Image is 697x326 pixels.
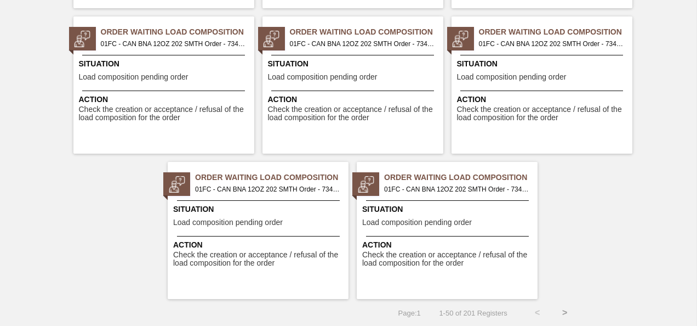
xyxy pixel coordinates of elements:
[173,239,346,251] span: Action
[362,251,535,268] span: Check the creation or acceptance / refusal of the load composition for the order
[268,58,441,70] span: Situation
[362,204,535,215] span: Situation
[362,239,535,251] span: Action
[195,183,340,195] span: 01FC - CAN BNA 12OZ 202 SMTH Order - 734257
[290,26,443,38] span: Order Waiting Load Composition
[398,309,421,317] span: Page : 1
[268,73,378,81] span: Load composition pending order
[268,105,441,122] span: Check the creation or acceptance / refusal of the load composition for the order
[173,251,346,268] span: Check the creation or acceptance / refusal of the load composition for the order
[384,183,529,195] span: 01FC - CAN BNA 12OZ 202 SMTH Order - 734258
[101,26,254,38] span: Order Waiting Load Composition
[173,204,346,215] span: Situation
[173,218,283,227] span: Load composition pending order
[290,38,435,50] span: 01FC - CAN BNA 12OZ 202 SMTH Order - 734255
[479,38,624,50] span: 01FC - CAN BNA 12OZ 202 SMTH Order - 734256
[358,176,374,193] img: status
[263,31,279,47] img: status
[74,31,90,47] img: status
[457,58,630,70] span: Situation
[437,309,507,317] span: 1 - 50 of 201 Registers
[452,31,469,47] img: status
[457,73,567,81] span: Load composition pending order
[79,94,252,105] span: Action
[169,176,185,193] img: status
[362,218,472,227] span: Load composition pending order
[457,105,630,122] span: Check the creation or acceptance / refusal of the load composition for the order
[79,58,252,70] span: Situation
[79,105,252,122] span: Check the creation or acceptance / refusal of the load composition for the order
[479,26,632,38] span: Order Waiting Load Composition
[195,172,348,183] span: Order Waiting Load Composition
[384,172,538,183] span: Order Waiting Load Composition
[457,94,630,105] span: Action
[101,38,245,50] span: 01FC - CAN BNA 12OZ 202 SMTH Order - 734254
[79,73,188,81] span: Load composition pending order
[268,94,441,105] span: Action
